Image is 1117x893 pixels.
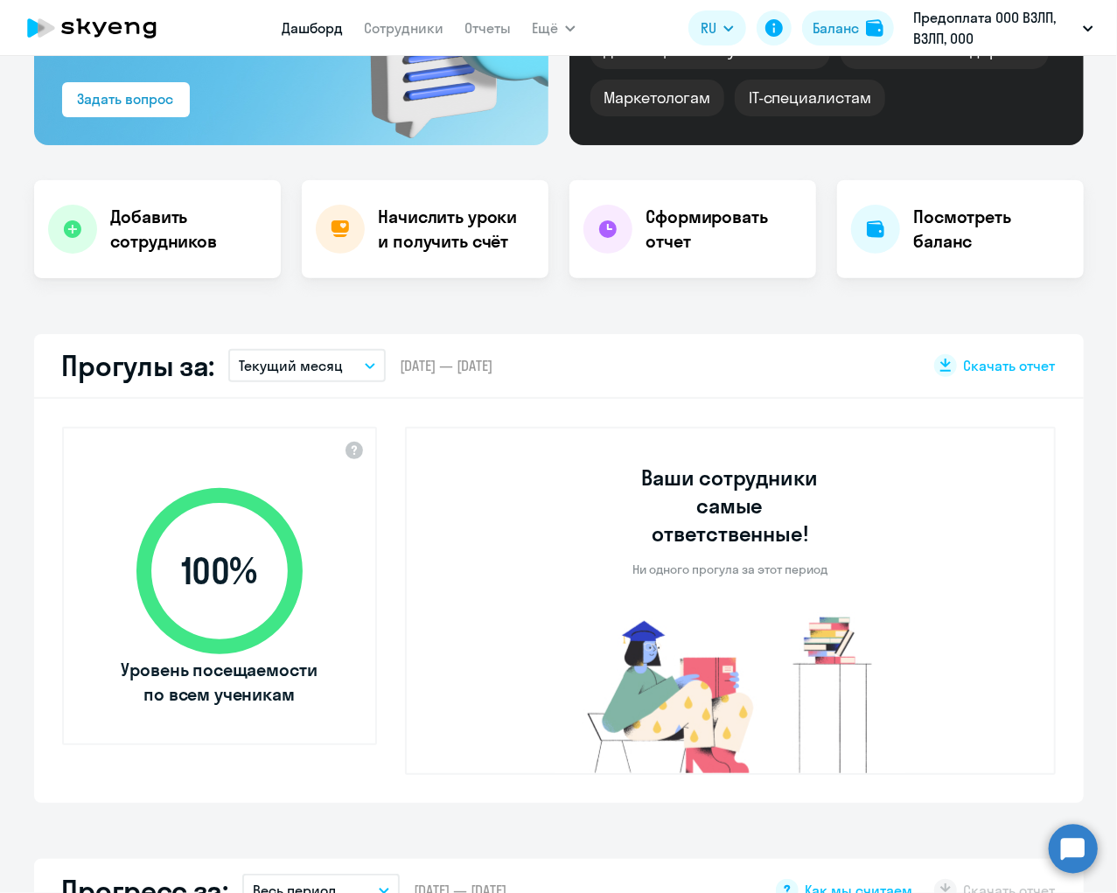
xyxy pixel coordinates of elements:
div: IT-специалистам [735,80,885,116]
h4: Посмотреть баланс [914,205,1070,254]
h3: Ваши сотрудники самые ответственные! [618,464,842,548]
span: Ещё [532,17,558,38]
img: no-truants [555,612,905,773]
h4: Сформировать отчет [646,205,802,254]
p: Ни одного прогула за этот период [632,562,827,577]
button: Предоплата ООО ВЗЛП, ВЗЛП, ООО [904,7,1102,49]
h2: Прогулы за: [62,348,215,383]
h4: Начислить уроки и получить счёт [379,205,531,254]
a: Отчеты [464,19,511,37]
a: Дашборд [282,19,343,37]
span: [DATE] — [DATE] [400,356,492,375]
button: RU [688,10,746,45]
button: Ещё [532,10,576,45]
button: Задать вопрос [62,82,190,117]
button: Балансbalance [802,10,894,45]
h4: Добавить сотрудников [111,205,267,254]
div: Баланс [813,17,859,38]
p: Предоплата ООО ВЗЛП, ВЗЛП, ООО [913,7,1076,49]
span: RU [701,17,716,38]
span: Скачать отчет [964,356,1056,375]
p: Текущий месяц [239,355,343,376]
img: balance [866,19,883,37]
button: Текущий месяц [228,349,386,382]
div: Задать вопрос [78,88,174,109]
span: 100 % [119,550,320,592]
div: Маркетологам [590,80,724,116]
span: Уровень посещаемости по всем ученикам [119,658,320,707]
a: Сотрудники [364,19,443,37]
